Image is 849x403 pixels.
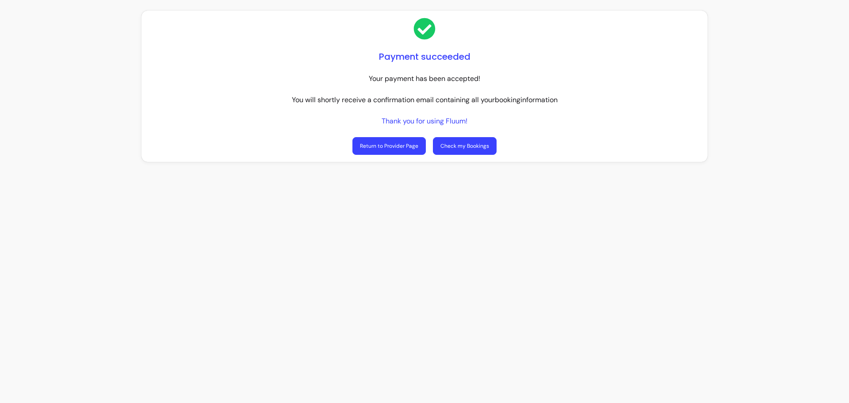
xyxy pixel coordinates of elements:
p: Thank you for using Fluum! [382,116,467,127]
h1: Payment succeeded [379,50,470,63]
p: Your payment has been accepted! [369,73,480,84]
a: Check my Bookings [433,137,497,155]
a: Return to Provider Page [352,137,426,155]
p: You will shortly receive a confirmation email containing all your booking information [292,95,558,105]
